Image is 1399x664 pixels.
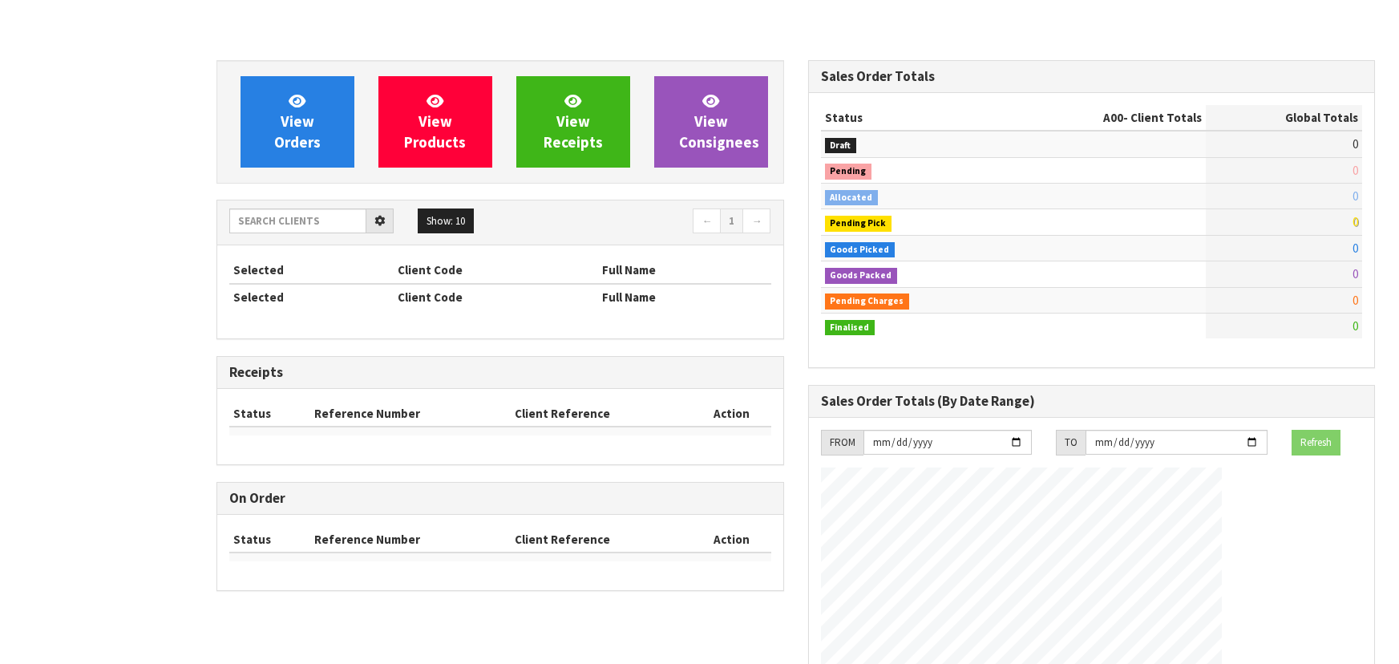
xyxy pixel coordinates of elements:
a: ViewProducts [378,76,492,168]
th: Status [229,527,310,553]
span: 0 [1353,293,1358,308]
span: 0 [1353,318,1358,334]
span: Allocated [825,190,879,206]
span: A00 [1103,110,1123,125]
th: Status [821,105,1000,131]
div: TO [1056,430,1086,455]
span: 0 [1353,214,1358,229]
a: ViewConsignees [654,76,768,168]
th: Action [693,527,770,553]
span: Pending [825,164,872,180]
nav: Page navigation [512,209,771,237]
span: Pending Pick [825,216,892,232]
input: Search clients [229,209,366,233]
th: Full Name [598,257,771,283]
th: Status [229,401,310,427]
span: View Products [404,91,466,152]
div: FROM [821,430,863,455]
span: 0 [1353,266,1358,281]
th: Client Code [394,257,598,283]
h3: Sales Order Totals (By Date Range) [821,394,1363,409]
h3: Sales Order Totals [821,69,1363,84]
h3: On Order [229,491,771,506]
button: Refresh [1292,430,1340,455]
span: 0 [1353,163,1358,178]
span: 0 [1353,241,1358,256]
th: Client Reference [511,527,693,553]
span: Goods Picked [825,242,896,258]
th: Selected [229,257,394,283]
th: Global Totals [1206,105,1362,131]
a: ViewOrders [241,76,354,168]
th: - Client Totals [1000,105,1206,131]
a: ← [693,209,721,234]
a: → [742,209,770,234]
span: Draft [825,138,857,154]
a: 1 [720,209,743,234]
th: Action [693,401,770,427]
th: Client Code [394,284,598,310]
span: Pending Charges [825,294,910,310]
th: Reference Number [310,527,511,553]
th: Full Name [598,284,771,310]
span: Finalised [825,320,875,336]
span: View Consignees [679,91,759,152]
span: 0 [1353,188,1358,204]
th: Client Reference [511,401,693,427]
h3: Receipts [229,365,771,380]
th: Selected [229,284,394,310]
span: 0 [1353,136,1358,152]
span: Goods Packed [825,268,898,284]
span: View Receipts [544,91,603,152]
th: Reference Number [310,401,511,427]
button: Show: 10 [418,209,474,234]
span: View Orders [274,91,321,152]
a: ViewReceipts [516,76,630,168]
